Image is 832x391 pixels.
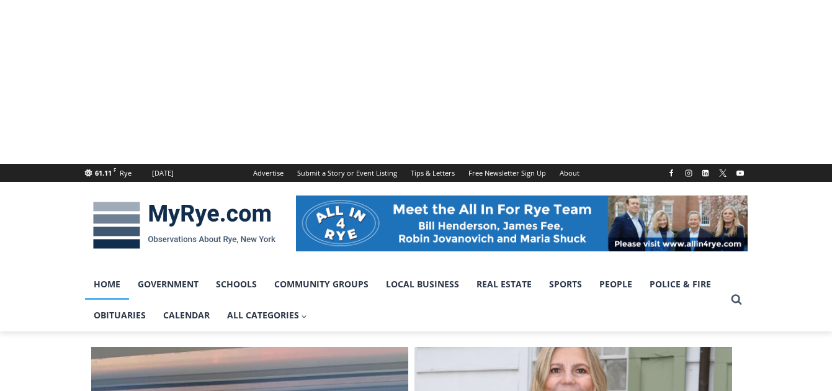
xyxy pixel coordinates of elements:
[553,164,586,182] a: About
[246,164,586,182] nav: Secondary Navigation
[725,289,748,311] button: View Search Form
[207,269,266,300] a: Schools
[664,166,679,181] a: Facebook
[152,168,174,179] div: [DATE]
[85,269,725,331] nav: Primary Navigation
[681,166,696,181] a: Instagram
[154,300,218,331] a: Calendar
[114,166,116,173] span: F
[227,308,308,322] span: All Categories
[715,166,730,181] a: X
[246,164,290,182] a: Advertise
[85,269,129,300] a: Home
[591,269,641,300] a: People
[120,168,132,179] div: Rye
[641,269,720,300] a: Police & Fire
[218,300,316,331] a: All Categories
[468,269,540,300] a: Real Estate
[733,166,748,181] a: YouTube
[85,300,154,331] a: Obituaries
[95,168,112,178] span: 61.11
[462,164,553,182] a: Free Newsletter Sign Up
[698,166,713,181] a: Linkedin
[85,193,284,258] img: MyRye.com
[129,269,207,300] a: Government
[540,269,591,300] a: Sports
[404,164,462,182] a: Tips & Letters
[290,164,404,182] a: Submit a Story or Event Listing
[296,195,748,251] img: All in for Rye
[377,269,468,300] a: Local Business
[266,269,377,300] a: Community Groups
